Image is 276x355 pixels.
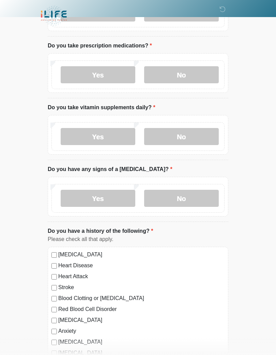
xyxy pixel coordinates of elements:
input: Heart Attack [51,274,57,280]
input: [MEDICAL_DATA] [51,252,57,258]
label: Do you take prescription medications? [48,42,152,50]
label: Yes [61,128,135,145]
label: Do you have any signs of a [MEDICAL_DATA]? [48,165,172,173]
label: Red Blood Cell Disorder [58,305,225,313]
div: Please check all that apply. [48,235,228,243]
label: Heart Disease [58,261,225,270]
input: Red Blood Cell Disorder [51,307,57,312]
input: [MEDICAL_DATA] [51,340,57,345]
input: [MEDICAL_DATA] [51,318,57,323]
label: [MEDICAL_DATA] [58,251,225,259]
input: Heart Disease [51,263,57,269]
label: Do you have a history of the following? [48,227,153,235]
label: No [144,128,219,145]
input: Stroke [51,285,57,290]
label: Yes [61,66,135,83]
label: Anxiety [58,327,225,335]
input: Blood Clotting or [MEDICAL_DATA] [51,296,57,301]
label: Stroke [58,283,225,292]
img: iLIFE Anti-Aging Center Logo [41,5,67,27]
label: Heart Attack [58,272,225,281]
label: [MEDICAL_DATA] [58,338,225,346]
label: [MEDICAL_DATA] [58,316,225,324]
label: No [144,66,219,83]
label: Yes [61,190,135,207]
label: Blood Clotting or [MEDICAL_DATA] [58,294,225,302]
input: Anxiety [51,329,57,334]
label: Do you take vitamin supplements daily? [48,103,155,112]
label: No [144,190,219,207]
